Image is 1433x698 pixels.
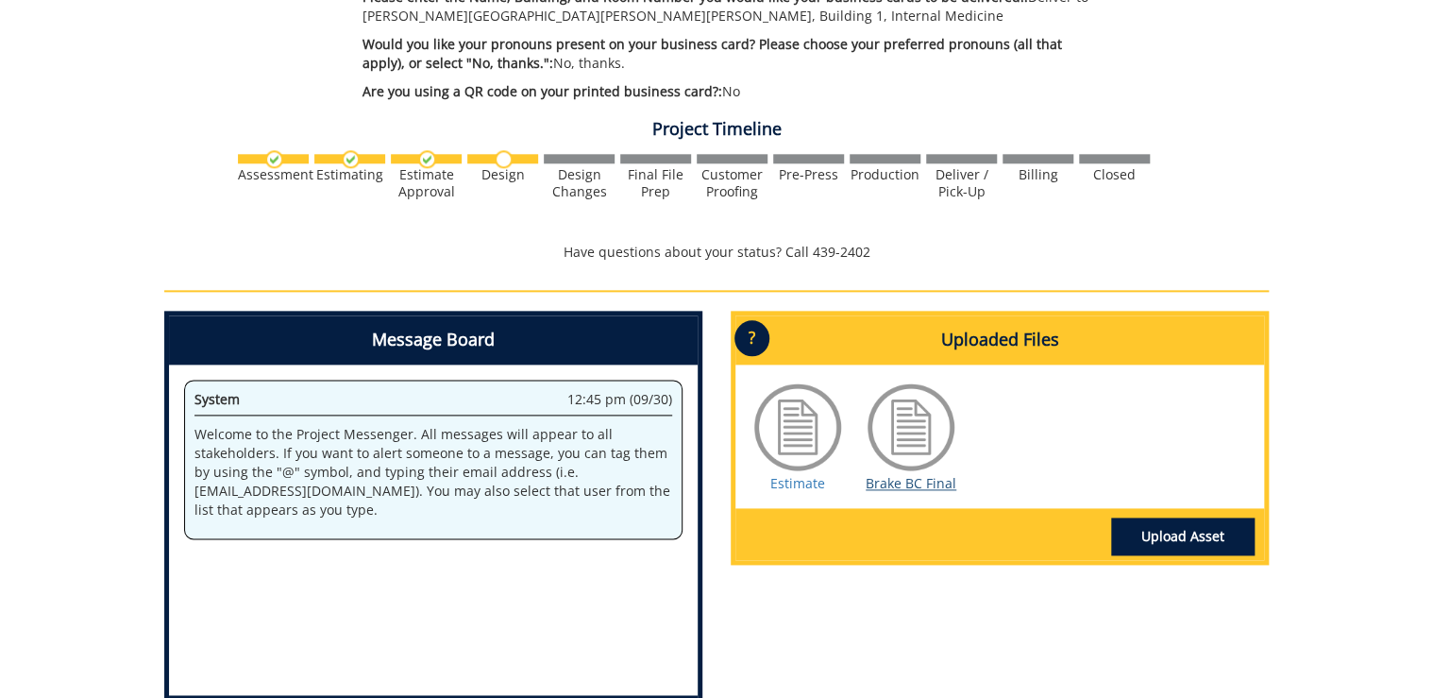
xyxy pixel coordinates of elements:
div: Deliver / Pick-Up [926,166,997,200]
span: Would you like your pronouns present on your business card? Please choose your preferred pronouns... [362,35,1062,72]
img: no [495,150,513,168]
a: Estimate [770,474,825,492]
div: Customer Proofing [697,166,767,200]
div: Final File Prep [620,166,691,200]
p: Have questions about your status? Call 439-2402 [164,243,1269,262]
div: Estimating [314,166,385,183]
h4: Message Board [169,315,698,365]
span: 12:45 pm (09/30) [567,390,672,409]
div: Pre-Press [773,166,844,183]
a: Upload Asset [1111,518,1255,555]
p: Welcome to the Project Messenger. All messages will appear to all stakeholders. If you want to al... [194,425,672,519]
div: Production [850,166,920,183]
img: checkmark [342,150,360,168]
div: Estimate Approval [391,166,462,200]
div: Closed [1079,166,1150,183]
span: System [194,390,240,408]
div: Design [467,166,538,183]
div: Assessment [238,166,309,183]
p: No, thanks. [362,35,1102,73]
div: Billing [1003,166,1073,183]
p: ? [734,320,769,356]
p: No [362,82,1102,101]
span: Are you using a QR code on your printed business card?: [362,82,722,100]
h4: Project Timeline [164,120,1269,139]
div: Design Changes [544,166,615,200]
h4: Uploaded Files [735,315,1264,365]
img: checkmark [265,150,283,168]
img: checkmark [418,150,436,168]
a: Brake BC Final [866,474,956,492]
